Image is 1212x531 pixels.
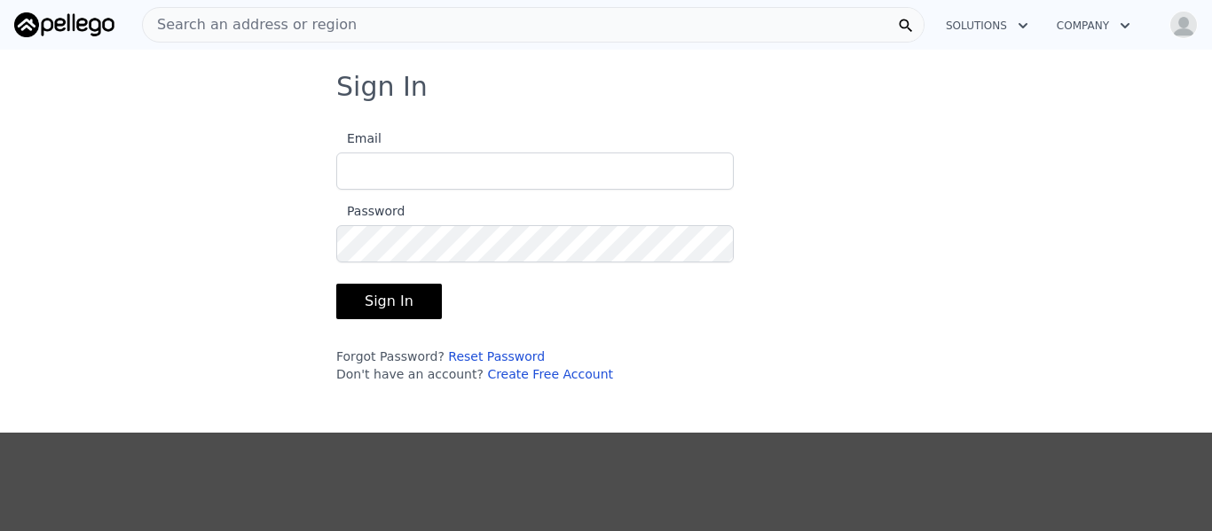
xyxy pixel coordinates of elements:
img: avatar [1169,11,1198,39]
img: Pellego [14,12,114,37]
a: Create Free Account [487,367,613,381]
div: Forgot Password? Don't have an account? [336,347,734,383]
span: Password [336,204,405,218]
button: Company [1043,10,1145,42]
span: Search an address or region [143,14,357,35]
input: Email [336,152,734,190]
a: Reset Password [448,349,545,363]
button: Solutions [932,10,1043,42]
span: Email [336,131,382,145]
button: Sign In [336,284,442,319]
h3: Sign In [336,71,876,103]
input: Password [336,225,734,262]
